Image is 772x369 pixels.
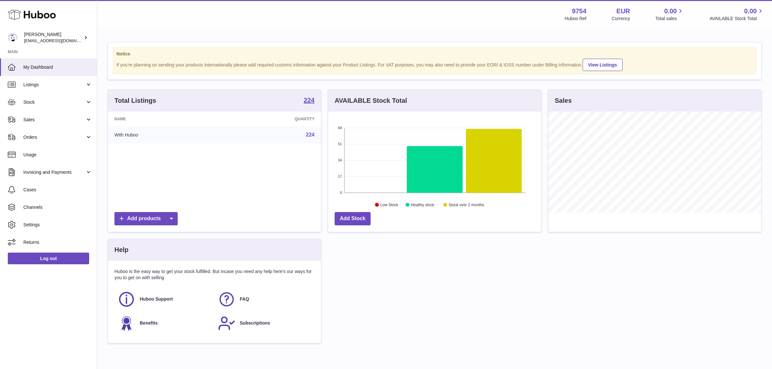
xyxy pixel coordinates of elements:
[23,204,92,210] span: Channels
[140,296,173,302] span: Huboo Support
[140,320,158,326] span: Benefits
[116,58,753,71] div: If you're planning on sending your products internationally please add required customs informati...
[218,315,312,332] a: Subscriptions
[655,16,684,22] span: Total sales
[24,31,82,44] div: [PERSON_NAME]
[108,112,220,126] th: Name
[23,134,85,140] span: Orders
[240,296,249,302] span: FAQ
[612,16,630,22] div: Currency
[114,212,178,225] a: Add products
[108,126,220,143] td: With Huboo
[306,132,315,137] a: 224
[114,245,128,254] h3: Help
[8,253,89,264] a: Log out
[709,7,764,22] a: 0.00 AVAILABLE Stock Total
[335,212,371,225] a: Add Stock
[338,158,342,162] text: 34
[23,64,92,70] span: My Dashboard
[114,268,315,281] p: Huboo is the easy way to get your stock fulfilled. But incase you need any help here's our ways f...
[583,59,623,71] a: View Listings
[664,7,677,16] span: 0.00
[23,187,92,193] span: Cases
[23,117,85,123] span: Sales
[449,203,484,207] text: Stock over 2 months
[572,7,587,16] strong: 9754
[23,99,85,105] span: Stock
[335,96,407,105] h3: AVAILABLE Stock Total
[411,203,434,207] text: Healthy stock
[23,152,92,158] span: Usage
[118,291,211,308] a: Huboo Support
[114,96,156,105] h3: Total Listings
[118,315,211,332] a: Benefits
[709,16,764,22] span: AVAILABLE Stock Total
[23,222,92,228] span: Settings
[304,97,315,105] a: 224
[744,7,757,16] span: 0.00
[338,126,342,130] text: 68
[220,112,321,126] th: Quantity
[655,7,684,22] a: 0.00 Total sales
[338,174,342,178] text: 17
[23,239,92,245] span: Returns
[23,82,85,88] span: Listings
[218,291,312,308] a: FAQ
[8,33,18,42] img: internalAdmin-9754@internal.huboo.com
[340,191,342,195] text: 0
[240,320,270,326] span: Subscriptions
[304,97,315,103] strong: 224
[338,142,342,146] text: 51
[380,203,398,207] text: Low Stock
[555,96,572,105] h3: Sales
[116,51,753,57] strong: Notice
[565,16,587,22] div: Huboo Ref
[23,169,85,175] span: Invoicing and Payments
[24,38,95,43] span: [EMAIL_ADDRESS][DOMAIN_NAME]
[616,7,630,16] strong: EUR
